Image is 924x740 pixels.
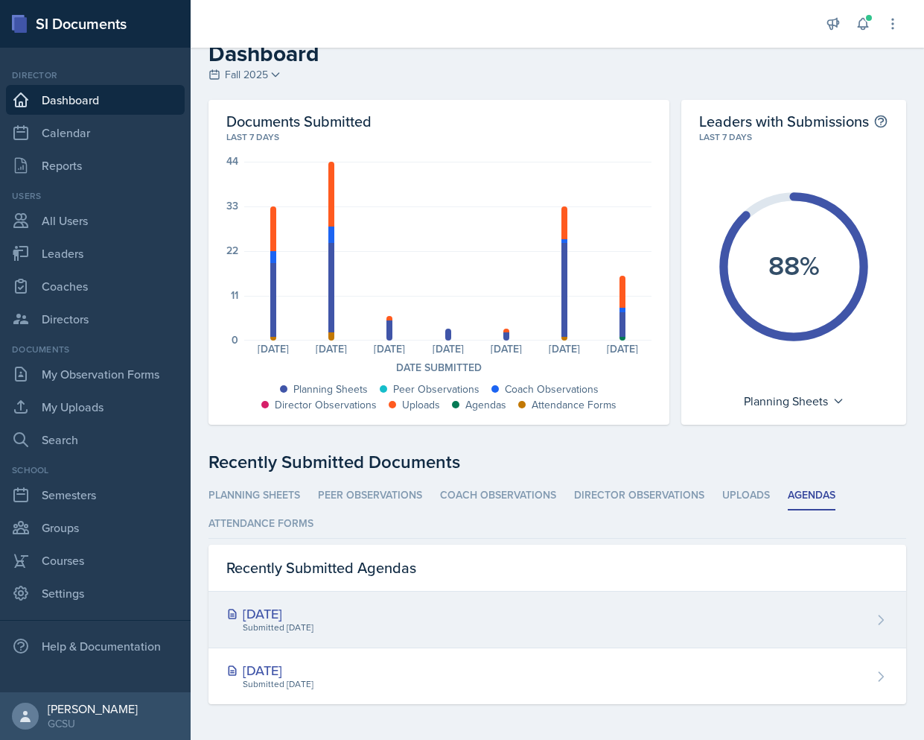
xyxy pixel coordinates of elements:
[6,480,185,510] a: Semesters
[208,449,906,475] div: Recently Submitted Documents
[231,290,238,300] div: 11
[6,118,185,148] a: Calendar
[241,621,313,634] div: Submitted [DATE]
[768,245,820,284] text: 88%
[393,382,479,397] div: Peer Observations
[6,392,185,422] a: My Uploads
[6,151,185,180] a: Reports
[226,112,651,130] h2: Documents Submitted
[6,271,185,301] a: Coaches
[208,545,906,592] div: Recently Submitted Agendas
[225,67,268,83] span: Fall 2025
[419,344,477,354] div: [DATE]
[699,112,869,130] h2: Leaders with Submissions
[360,344,418,354] div: [DATE]
[736,389,852,413] div: Planning Sheets
[208,481,300,510] li: Planning Sheets
[465,397,506,413] div: Agendas
[226,200,238,211] div: 33
[6,69,185,82] div: Director
[275,397,377,413] div: Director Observations
[699,130,888,144] div: Last 7 days
[6,343,185,356] div: Documents
[6,545,185,575] a: Courses
[208,648,906,704] a: [DATE] Submitted [DATE]
[535,344,593,354] div: [DATE]
[226,604,313,624] div: [DATE]
[574,481,704,510] li: Director Observations
[293,382,368,397] div: Planning Sheets
[505,382,599,397] div: Coach Observations
[6,425,185,455] a: Search
[241,677,313,691] div: Submitted [DATE]
[208,592,906,648] a: [DATE] Submitted [DATE]
[226,660,313,680] div: [DATE]
[6,189,185,203] div: Users
[244,344,302,354] div: [DATE]
[48,701,138,716] div: [PERSON_NAME]
[208,510,313,539] li: Attendance Forms
[232,335,238,345] div: 0
[788,481,835,510] li: Agendas
[402,397,440,413] div: Uploads
[6,238,185,268] a: Leaders
[722,481,770,510] li: Uploads
[593,344,651,354] div: [DATE]
[48,716,138,731] div: GCSU
[318,481,422,510] li: Peer Observations
[6,631,185,661] div: Help & Documentation
[477,344,535,354] div: [DATE]
[6,464,185,477] div: School
[226,245,238,256] div: 22
[208,40,906,67] h2: Dashboard
[6,513,185,543] a: Groups
[302,344,360,354] div: [DATE]
[226,360,651,376] div: Date Submitted
[440,481,556,510] li: Coach Observations
[226,156,238,166] div: 44
[6,206,185,235] a: All Users
[6,304,185,334] a: Directors
[226,130,651,144] div: Last 7 days
[6,359,185,389] a: My Observation Forms
[532,397,616,413] div: Attendance Forms
[6,85,185,115] a: Dashboard
[6,578,185,608] a: Settings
